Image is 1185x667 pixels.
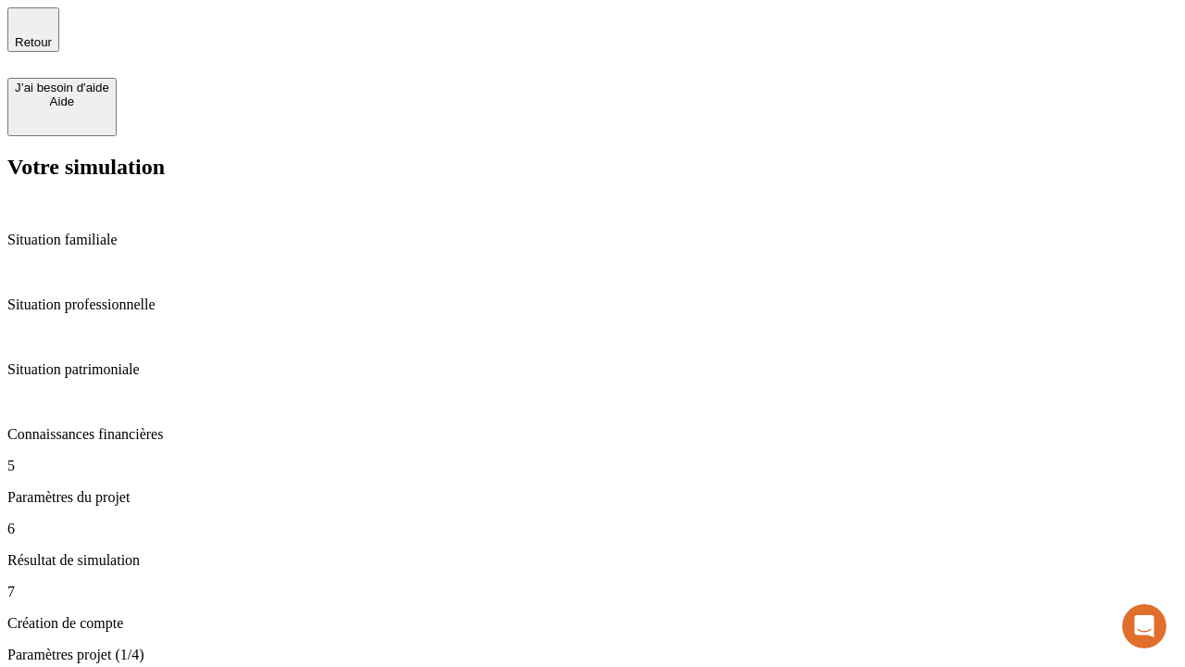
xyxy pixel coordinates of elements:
button: J’ai besoin d'aideAide [7,78,117,136]
div: Aide [15,94,109,108]
p: 6 [7,521,1178,537]
div: J’ai besoin d'aide [15,81,109,94]
button: Retour [7,7,59,52]
p: Paramètres du projet [7,489,1178,506]
p: 7 [7,584,1178,600]
p: Création de compte [7,615,1178,632]
p: 5 [7,458,1178,474]
p: Situation patrimoniale [7,361,1178,378]
span: Retour [15,35,52,49]
p: Situation familiale [7,232,1178,248]
h2: Votre simulation [7,155,1178,180]
p: Paramètres projet (1/4) [7,647,1178,663]
p: Situation professionnelle [7,296,1178,313]
p: Résultat de simulation [7,552,1178,569]
p: Connaissances financières [7,426,1178,443]
iframe: Intercom live chat [1122,604,1166,648]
